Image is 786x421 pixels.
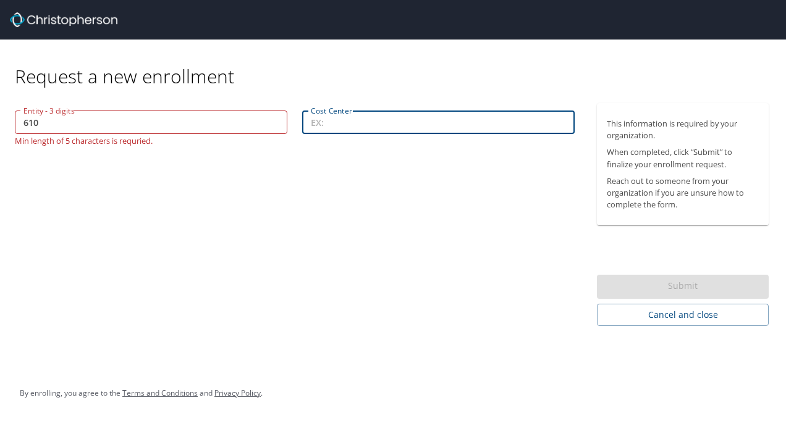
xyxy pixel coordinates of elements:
a: Terms and Conditions [122,388,198,398]
input: EX: [15,110,287,134]
p: Min length of 5 characters is requried. [15,134,287,145]
img: cbt logo [10,12,117,27]
div: Request a new enrollment [15,40,779,88]
p: When completed, click “Submit” to finalize your enrollment request. [607,146,759,170]
div: By enrolling, you agree to the and . [20,378,263,409]
a: Privacy Policy [214,388,261,398]
button: Cancel and close [597,304,769,327]
span: Cancel and close [607,307,759,323]
p: This information is required by your organization. [607,118,759,141]
p: Reach out to someone from your organization if you are unsure how to complete the form. [607,175,759,211]
input: EX: [302,110,575,134]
